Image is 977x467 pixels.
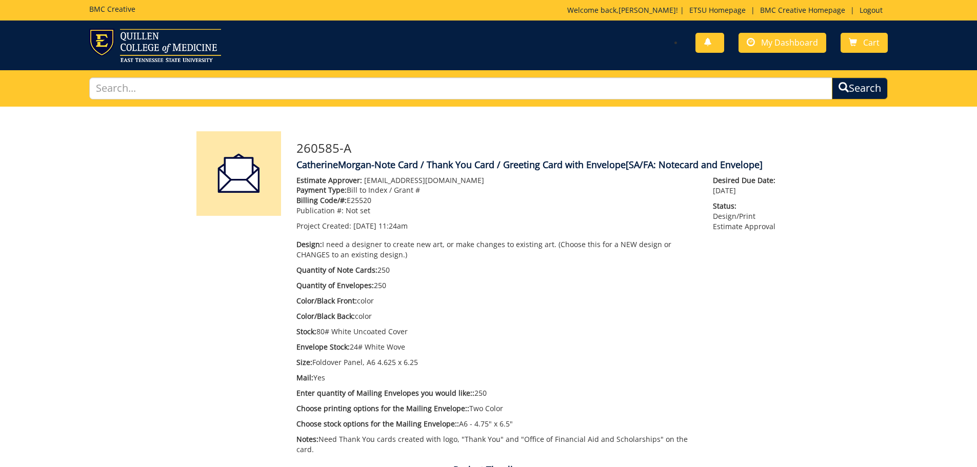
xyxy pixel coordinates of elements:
p: E25520 [296,195,698,206]
h5: BMC Creative [89,5,135,13]
span: Mail: [296,373,313,382]
input: Search... [89,77,833,99]
span: Notes: [296,434,318,444]
p: Design/Print Estimate Approval [713,201,781,232]
p: 250 [296,265,698,275]
a: Logout [854,5,888,15]
span: [SA/FA: Notecard and Envelope] [626,158,763,171]
span: Estimate Approver: [296,175,362,185]
p: I need a designer to create new art, or make changes to existing art. (Choose this for a NEW desi... [296,239,698,260]
span: Billing Code/#: [296,195,347,205]
span: Enter quantity of Mailing Envelopes you would like:: [296,388,474,398]
img: ETSU logo [89,29,221,62]
p: [EMAIL_ADDRESS][DOMAIN_NAME] [296,175,698,186]
p: 24# White Wove [296,342,698,352]
p: 250 [296,280,698,291]
span: Stock: [296,327,316,336]
p: [DATE] [713,175,781,196]
span: Project Created: [296,221,351,231]
a: [PERSON_NAME] [619,5,676,15]
span: Design: [296,239,322,249]
img: Product featured image [196,131,281,216]
span: Status: [713,201,781,211]
span: Quantity of Envelopes: [296,280,374,290]
span: Color/Black Front: [296,296,357,306]
h3: 260585-A [296,141,781,155]
p: Need Thank You cards created with logo, "Thank You" and "Office of Financial Aid and Scholarships... [296,434,698,455]
span: Cart [863,37,880,48]
span: Desired Due Date: [713,175,781,186]
span: Publication #: [296,206,344,215]
span: Envelope Stock: [296,342,350,352]
span: Not set [346,206,370,215]
a: ETSU Homepage [684,5,751,15]
p: 250 [296,388,698,398]
button: Search [832,77,888,99]
p: color [296,311,698,321]
span: Quantity of Note Cards: [296,265,377,275]
span: [DATE] 11:24am [353,221,408,231]
p: Bill to Index / Grant # [296,185,698,195]
span: Size: [296,357,312,367]
span: Choose printing options for the Mailing Envelope:: [296,403,469,413]
p: Foldover Panel, A6 4.625 x 6.25 [296,357,698,368]
a: Cart [841,33,888,53]
h4: CatherineMorgan-Note Card / Thank You Card / Greeting Card with Envelope [296,160,781,170]
p: Two Color [296,403,698,414]
p: color [296,296,698,306]
a: My Dashboard [739,33,826,53]
a: BMC Creative Homepage [755,5,850,15]
span: Color/Black Back: [296,311,355,321]
p: 80# White Uncoated Cover [296,327,698,337]
p: Yes [296,373,698,383]
span: My Dashboard [761,37,818,48]
span: Payment Type: [296,185,347,195]
p: A6 - 4.75" x 6.5" [296,419,698,429]
p: Welcome back, ! | | | [567,5,888,15]
span: Choose stock options for the Mailing Envelope:: [296,419,459,429]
